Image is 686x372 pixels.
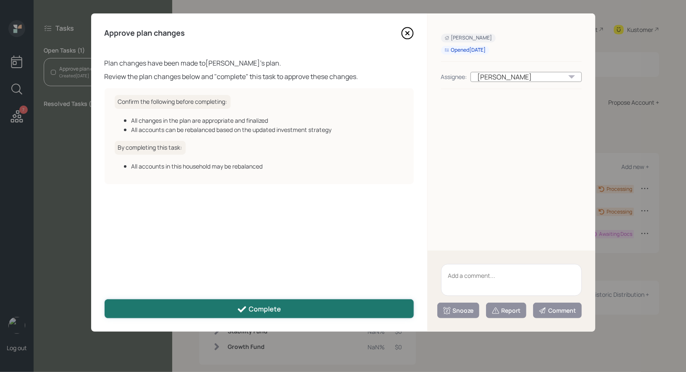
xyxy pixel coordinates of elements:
button: Snooze [437,303,479,318]
div: All accounts in this household may be rebalanced [131,162,404,171]
div: Review the plan changes below and "complete" this task to approve these changes. [105,71,414,82]
button: Comment [533,303,582,318]
h6: Confirm the following before completing: [115,95,231,109]
button: Report [486,303,526,318]
h4: Approve plan changes [105,29,185,38]
div: [PERSON_NAME] [470,72,582,82]
div: Complete [237,304,281,314]
div: [PERSON_NAME] [444,34,492,42]
div: Report [492,306,521,315]
div: Opened [DATE] [444,47,486,54]
div: Snooze [443,306,474,315]
div: All changes in the plan are appropriate and finalized [131,116,404,125]
div: Plan changes have been made to [PERSON_NAME] 's plan. [105,58,414,68]
button: Complete [105,299,414,318]
div: Comment [539,306,576,315]
div: Assignee: [441,72,467,81]
div: All accounts can be rebalanced based on the updated investment strategy [131,125,404,134]
h6: By completing this task: [115,141,186,155]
